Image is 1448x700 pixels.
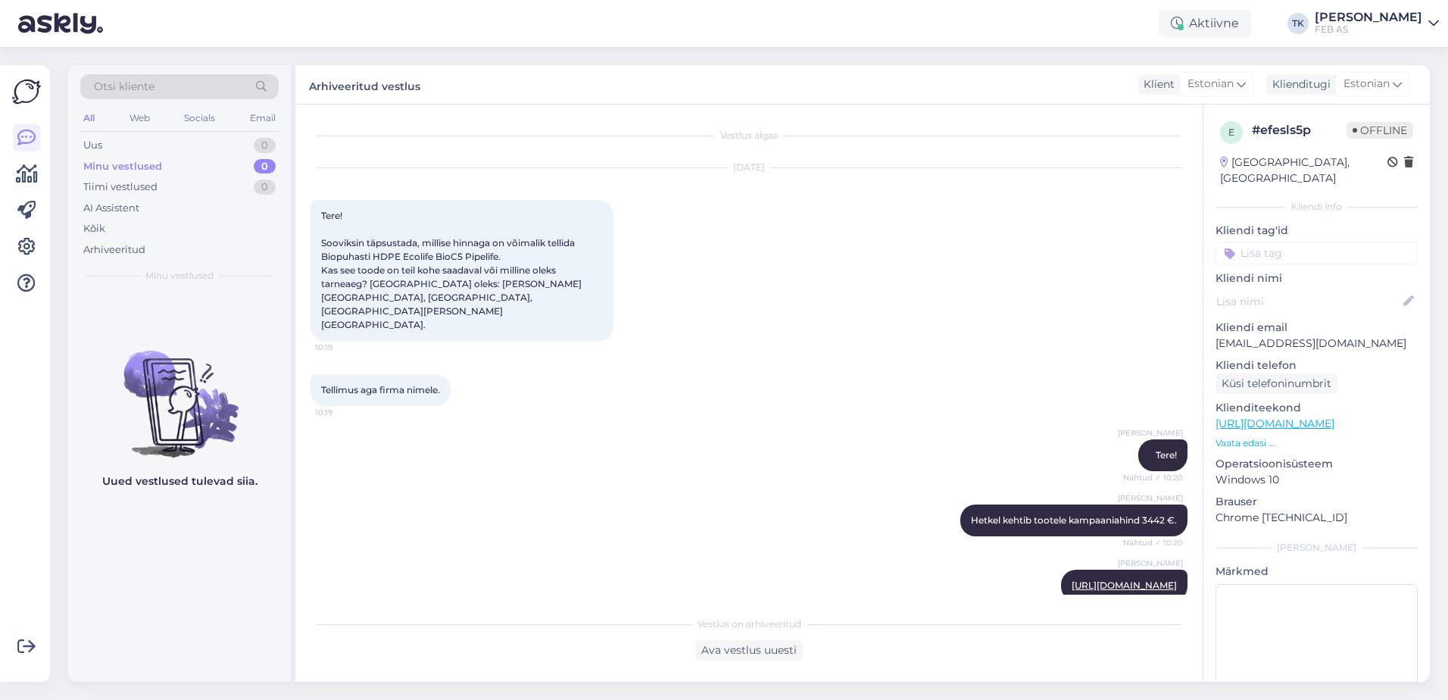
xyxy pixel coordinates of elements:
p: Kliendi telefon [1216,358,1418,373]
p: Kliendi email [1216,320,1418,336]
span: Estonian [1343,76,1390,92]
div: Klient [1137,77,1175,92]
a: [PERSON_NAME]FEB AS [1315,11,1439,36]
span: Nähtud ✓ 10:20 [1123,472,1183,483]
p: Chrome [TECHNICAL_ID] [1216,510,1418,526]
div: Küsi telefoninumbrit [1216,373,1337,394]
p: Uued vestlused tulevad siia. [102,473,257,489]
span: 10:19 [315,407,372,418]
span: Otsi kliente [94,79,154,95]
span: [PERSON_NAME] [1118,427,1183,439]
label: Arhiveeritud vestlus [309,74,420,95]
input: Lisa nimi [1216,293,1400,310]
div: [PERSON_NAME] [1315,11,1422,23]
div: Arhiveeritud [83,242,145,258]
div: TK [1287,13,1309,34]
div: # efesls5p [1252,121,1347,139]
div: Kliendi info [1216,200,1418,214]
div: [DATE] [311,161,1187,174]
div: FEB AS [1315,23,1422,36]
a: [URL][DOMAIN_NAME] [1216,417,1334,430]
div: Vestlus algas [311,129,1187,142]
p: Kliendi tag'id [1216,223,1418,239]
div: 0 [254,138,276,153]
div: Minu vestlused [83,159,162,174]
div: Uus [83,138,102,153]
span: Vestlus on arhiveeritud [697,617,801,631]
div: [GEOGRAPHIC_DATA], [GEOGRAPHIC_DATA] [1220,155,1387,186]
div: Email [247,108,279,128]
img: No chats [68,323,291,460]
span: [PERSON_NAME] [1118,492,1183,504]
div: Socials [181,108,218,128]
span: Tere! Sooviksin täpsustada, millise hinnaga on võimalik tellida Biopuhasti HDPE Ecolife BioC5 Pip... [321,210,582,330]
p: Kliendi nimi [1216,270,1418,286]
span: Tellimus aga firma nimele. [321,384,440,395]
img: Askly Logo [12,77,41,106]
span: Nähtud ✓ 10:20 [1123,537,1183,548]
div: All [80,108,98,128]
p: Vaata edasi ... [1216,436,1418,450]
div: AI Assistent [83,201,139,216]
p: [EMAIL_ADDRESS][DOMAIN_NAME] [1216,336,1418,352]
div: [PERSON_NAME] [1216,541,1418,555]
p: Operatsioonisüsteem [1216,456,1418,472]
span: Minu vestlused [145,269,214,283]
span: Tere! [1156,449,1177,461]
span: [PERSON_NAME] [1118,558,1183,569]
div: Aktiivne [1159,10,1251,37]
div: Tiimi vestlused [83,180,158,195]
div: Kõik [83,221,105,236]
input: Lisa tag [1216,242,1418,264]
p: Klienditeekond [1216,400,1418,416]
span: 10:19 [315,342,372,353]
span: e [1228,127,1234,138]
div: Ava vestlus uuesti [695,640,803,661]
a: [URL][DOMAIN_NAME] [1072,580,1177,591]
div: 0 [254,180,276,195]
div: 0 [254,159,276,174]
span: Estonian [1187,76,1234,92]
p: Märkmed [1216,564,1418,580]
div: Klienditugi [1266,77,1331,92]
p: Brauser [1216,494,1418,510]
p: Windows 10 [1216,472,1418,488]
span: Offline [1347,122,1413,139]
span: Hetkel kehtib tootele kampaaniahind 3442 €. [971,514,1177,526]
div: Web [126,108,153,128]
